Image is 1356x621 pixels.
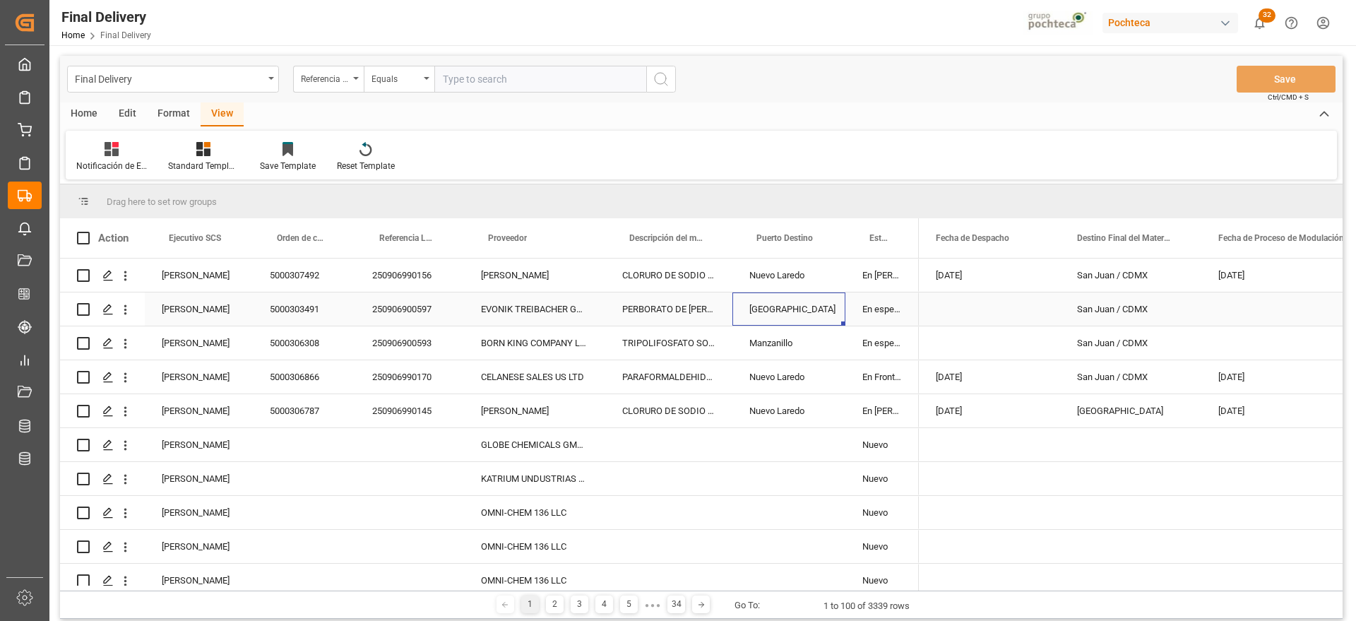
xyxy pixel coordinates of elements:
[629,233,703,243] span: Descripción del material
[645,600,660,610] div: ● ● ●
[732,326,845,360] div: Manzanillo
[936,233,1009,243] span: Fecha de Despacho
[147,102,201,126] div: Format
[253,394,355,427] div: 5000306787
[823,599,910,613] div: 1 to 100 of 3339 rows
[845,462,919,495] div: Nuevo
[756,233,813,243] span: Puerto Destino
[145,292,253,326] div: [PERSON_NAME]
[355,292,464,326] div: 250906900597
[732,292,845,326] div: [GEOGRAPHIC_DATA]
[60,496,919,530] div: Press SPACE to select this row.
[253,360,355,394] div: 5000306866
[869,233,889,243] span: Estatus Comercio
[845,259,919,292] div: En [PERSON_NAME]
[337,160,395,172] div: Reset Template
[98,232,129,244] div: Action
[845,530,919,563] div: Nuevo
[488,233,527,243] span: Proveedor
[464,360,605,394] div: CELANESE SALES US LTD
[732,360,845,394] div: Nuevo Laredo
[60,394,919,428] div: Press SPACE to select this row.
[464,259,605,292] div: [PERSON_NAME]
[371,69,420,85] div: Equals
[60,530,919,564] div: Press SPACE to select this row.
[145,259,253,292] div: [PERSON_NAME]
[605,394,732,427] div: CLORURO DE SODIO USP HUT 22.68 KG SAC TR
[355,326,464,360] div: 250906900593
[168,160,239,172] div: Standard Templates
[145,428,253,461] div: [PERSON_NAME]
[919,394,1060,427] div: [DATE]
[60,428,919,462] div: Press SPACE to select this row.
[1218,233,1344,243] span: Fecha de Proceso de Modulación
[145,564,253,597] div: [PERSON_NAME]
[464,496,605,529] div: OMNI-CHEM 136 LLC
[76,160,147,172] div: Notificación de Entregas
[253,326,355,360] div: 5000306308
[355,360,464,394] div: 250906990170
[1060,292,1201,326] div: San Juan / CDMX
[521,596,539,613] div: 1
[169,233,221,243] span: Ejecutivo SCS
[732,394,845,427] div: Nuevo Laredo
[75,69,263,87] div: Final Delivery
[145,326,253,360] div: [PERSON_NAME]
[107,196,217,207] span: Drag here to set row groups
[355,394,464,427] div: 250906990145
[201,102,244,126] div: View
[1060,394,1201,427] div: [GEOGRAPHIC_DATA]
[571,596,588,613] div: 3
[620,596,638,613] div: 5
[145,394,253,427] div: [PERSON_NAME]
[845,496,919,529] div: Nuevo
[60,326,919,360] div: Press SPACE to select this row.
[355,259,464,292] div: 250906990156
[364,66,434,93] button: open menu
[301,69,349,85] div: Referencia Leschaco (Impo)
[845,326,919,360] div: En espera de Arribo/Atraque
[60,564,919,598] div: Press SPACE to select this row.
[919,360,1060,394] div: [DATE]
[464,428,605,461] div: GLOBE CHEMICALS GMBH
[145,462,253,495] div: [PERSON_NAME]
[253,292,355,326] div: 5000303491
[605,259,732,292] div: CLORURO DE SODIO TFC PUREX COF 22.68KG S
[646,66,676,93] button: search button
[605,360,732,394] div: PARAFORMALDEHIDO 91% 25KG SAC
[253,259,355,292] div: 5000307492
[61,30,85,40] a: Home
[1244,7,1275,39] button: show 32 new notifications
[464,462,605,495] div: KATRIUM UNDUSTRIAS QUIMICAS S/A
[277,233,326,243] span: Orden de compra
[1275,7,1307,39] button: Help Center
[845,360,919,394] div: En Frontera
[1237,66,1336,93] button: Save
[464,292,605,326] div: EVONIK TREIBACHER GmbH
[145,496,253,529] div: [PERSON_NAME]
[1023,11,1093,35] img: pochtecaImg.jpg_1689854062.jpg
[845,428,919,461] div: Nuevo
[1259,8,1275,23] span: 32
[845,564,919,597] div: Nuevo
[434,66,646,93] input: Type to search
[1102,9,1244,36] button: Pochteca
[379,233,434,243] span: Referencia Leschaco (Impo)
[60,102,108,126] div: Home
[734,598,760,613] div: Go To:
[1102,13,1238,33] div: Pochteca
[595,596,613,613] div: 4
[145,530,253,563] div: [PERSON_NAME]
[546,596,564,613] div: 2
[464,564,605,597] div: OMNI-CHEM 136 LLC
[464,394,605,427] div: [PERSON_NAME]
[1268,92,1309,102] span: Ctrl/CMD + S
[605,292,732,326] div: PERBORATO DE [PERSON_NAME] EVO S-25KG
[60,259,919,292] div: Press SPACE to select this row.
[464,530,605,563] div: OMNI-CHEM 136 LLC
[667,596,685,613] div: 34
[1060,360,1201,394] div: San Juan / CDMX
[108,102,147,126] div: Edit
[67,66,279,93] button: open menu
[60,292,919,326] div: Press SPACE to select this row.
